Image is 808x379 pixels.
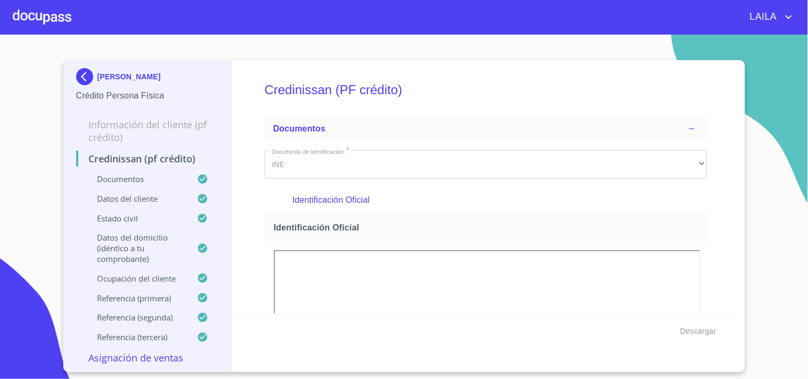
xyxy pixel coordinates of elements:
[76,89,219,102] p: Crédito Persona Física
[76,68,97,85] img: Docupass spot blue
[76,174,198,184] p: Documentos
[274,222,703,233] span: Identificación Oficial
[76,152,219,165] p: Credinissan (PF crédito)
[742,9,795,26] button: account of current user
[76,193,198,204] p: Datos del cliente
[265,68,707,112] h5: Credinissan (PF crédito)
[76,118,219,144] p: Información del cliente (PF crédito)
[97,72,161,81] p: [PERSON_NAME]
[76,232,198,264] p: Datos del domicilio (idéntico a tu comprobante)
[76,351,219,364] p: Asignación de Ventas
[292,194,679,207] p: Identificación Oficial
[676,322,721,341] button: Descargar
[76,312,198,323] p: Referencia (segunda)
[76,68,219,89] div: [PERSON_NAME]
[76,332,198,342] p: Referencia (tercera)
[76,293,198,303] p: Referencia (primera)
[265,150,707,179] div: INE
[273,124,325,133] span: Documentos
[265,116,707,142] div: Documentos
[76,213,198,224] p: Estado civil
[76,273,198,284] p: Ocupación del Cliente
[680,325,716,338] span: Descargar
[742,9,782,26] span: LAILA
